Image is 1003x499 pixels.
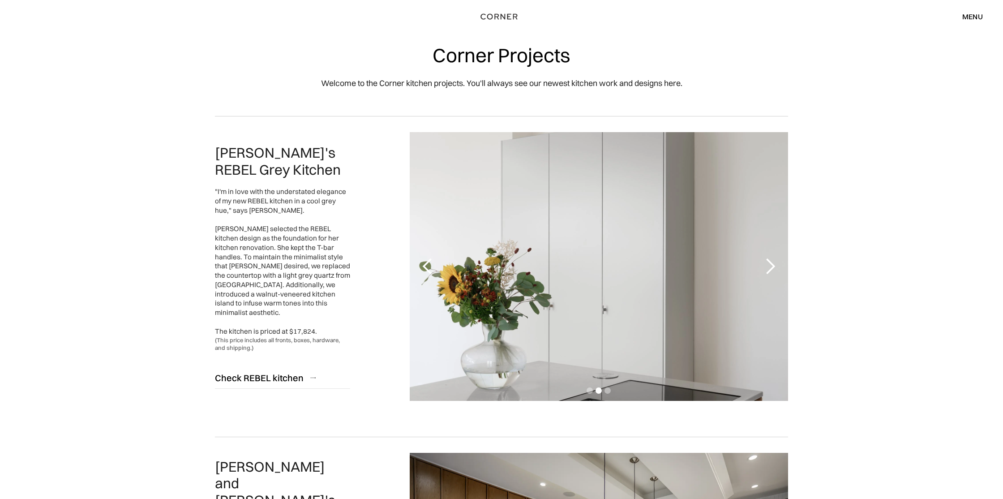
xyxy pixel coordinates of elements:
div: previous slide [410,132,446,401]
div: Show slide 2 of 3 [596,387,602,394]
div: "I'm in love with the understated elegance of my new REBEL kitchen in a cool grey hue," says [PER... [215,187,350,336]
div: menu [953,9,983,24]
div: Show slide 3 of 3 [604,387,611,394]
div: carousel [410,132,788,401]
div: menu [962,13,983,20]
div: (This price includes all fronts, boxes, hardware, and shipping.) [215,336,350,352]
a: Check REBEL kitchen [215,367,350,389]
p: Welcome to the Corner kitchen projects. You'll always see our newest kitchen work and designs here. [321,77,682,89]
a: home [464,11,539,22]
div: 2 of 3 [410,132,788,401]
h1: Corner Projects [433,45,570,66]
div: Check REBEL kitchen [215,372,304,384]
div: Show slide 1 of 3 [587,387,593,394]
h2: [PERSON_NAME]'s REBEL Grey Kitchen [215,144,350,178]
div: next slide [752,132,788,401]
